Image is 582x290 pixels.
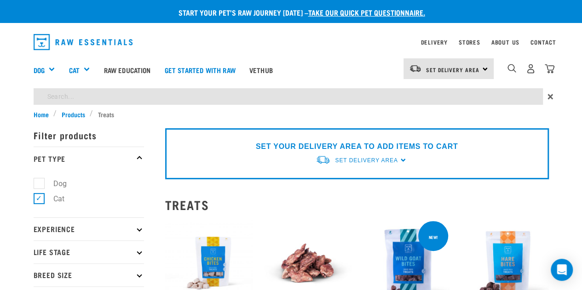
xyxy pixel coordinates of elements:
img: Raw Essentials Logo [34,34,133,50]
a: Raw Education [97,51,157,88]
nav: dropdown navigation [26,30,556,54]
span: Set Delivery Area [335,157,398,164]
img: home-icon-1@2x.png [507,64,516,73]
a: Get started with Raw [158,51,242,88]
a: take our quick pet questionnaire. [308,10,425,14]
span: Set Delivery Area [426,68,479,71]
p: Breed Size [34,263,144,286]
span: Home [34,109,49,119]
nav: breadcrumbs [34,109,549,119]
a: Vethub [242,51,280,88]
label: Cat [39,193,68,205]
p: SET YOUR DELIVERY AREA TO ADD ITEMS TO CART [256,141,458,152]
img: home-icon@2x.png [545,64,554,74]
a: About Us [491,40,519,44]
a: Delivery [421,40,447,44]
div: Open Intercom Messenger [551,259,573,281]
img: van-moving.png [409,64,421,73]
p: Life Stage [34,240,144,263]
div: new! [425,230,442,244]
a: Dog [34,65,45,75]
input: Search... [34,88,543,105]
img: van-moving.png [316,155,330,165]
a: Contact [530,40,556,44]
img: user.png [526,64,536,74]
a: Cat [69,65,79,75]
p: Pet Type [34,147,144,170]
span: × [547,88,553,105]
a: Home [34,109,54,119]
span: Products [62,109,85,119]
a: Stores [459,40,480,44]
p: Experience [34,217,144,240]
h2: Treats [165,198,549,212]
p: Filter products [34,124,144,147]
label: Dog [39,178,70,189]
a: Products [57,109,90,119]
